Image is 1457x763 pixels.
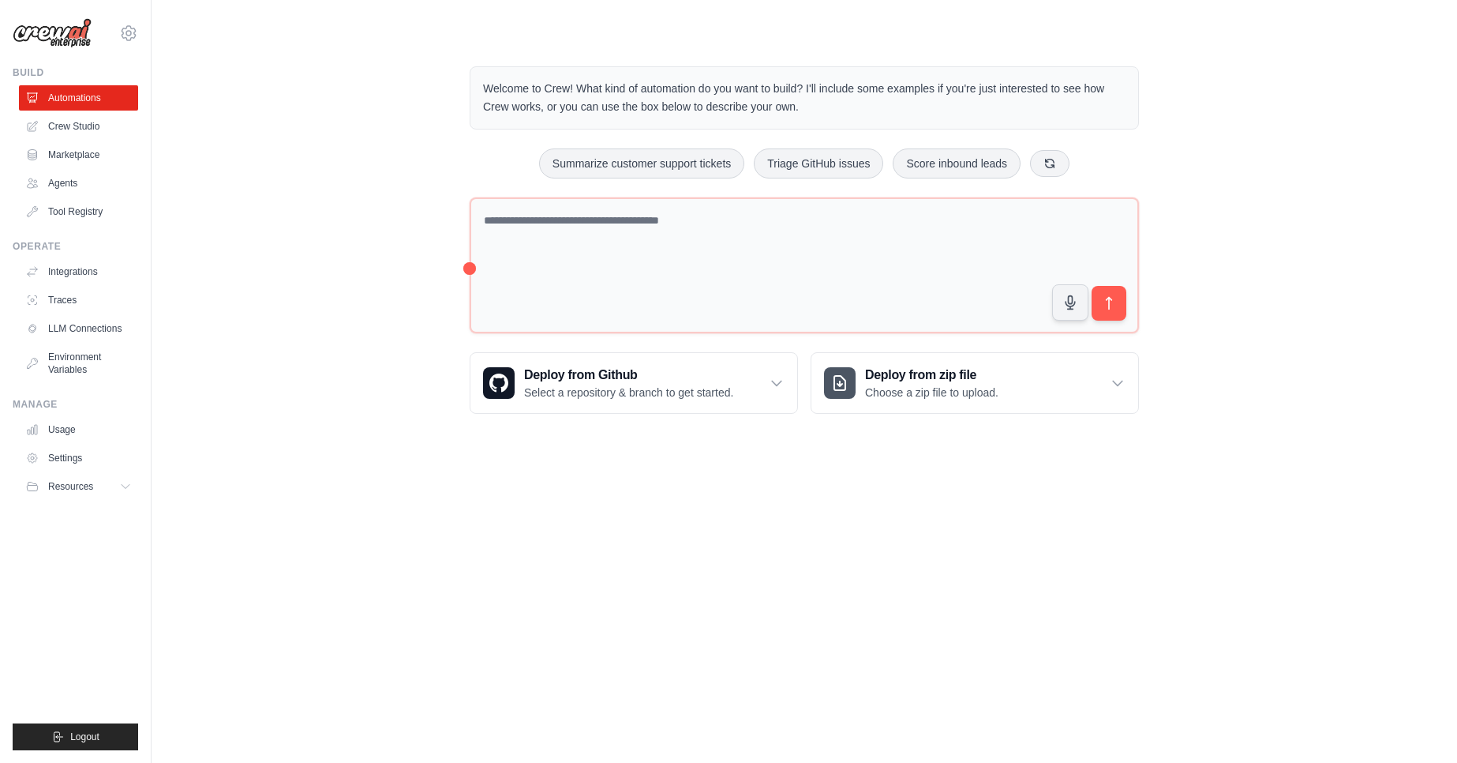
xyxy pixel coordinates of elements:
[524,366,733,385] h3: Deploy from Github
[19,171,138,196] a: Agents
[893,148,1021,179] button: Score inbound leads
[19,445,138,471] a: Settings
[19,142,138,167] a: Marketplace
[19,417,138,442] a: Usage
[13,240,138,253] div: Operate
[13,398,138,411] div: Manage
[19,288,138,313] a: Traces
[19,85,138,111] a: Automations
[19,316,138,341] a: LLM Connections
[19,259,138,284] a: Integrations
[754,148,883,179] button: Triage GitHub issues
[13,18,92,48] img: Logo
[865,385,998,400] p: Choose a zip file to upload.
[483,80,1126,116] p: Welcome to Crew! What kind of automation do you want to build? I'll include some examples if you'...
[19,344,138,382] a: Environment Variables
[13,724,138,750] button: Logout
[19,474,138,499] button: Resources
[865,366,998,385] h3: Deploy from zip file
[524,385,733,400] p: Select a repository & branch to get started.
[13,66,138,79] div: Build
[19,114,138,139] a: Crew Studio
[70,731,99,743] span: Logout
[539,148,744,179] button: Summarize customer support tickets
[48,480,93,493] span: Resources
[19,199,138,224] a: Tool Registry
